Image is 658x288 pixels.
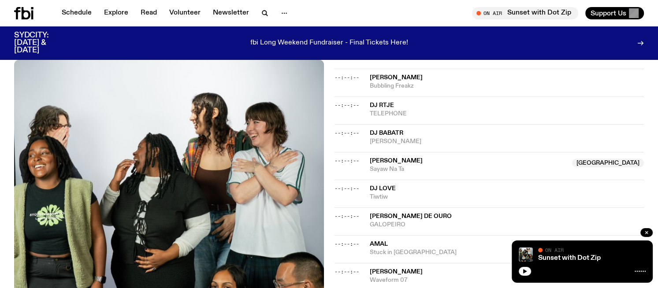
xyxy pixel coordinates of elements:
[572,159,644,167] span: [GEOGRAPHIC_DATA]
[335,129,359,137] span: --:--:--
[56,7,97,19] a: Schedule
[370,276,644,284] span: Waveform 07
[545,247,564,253] span: On Air
[370,82,644,90] span: Bubbling Freakz
[335,102,359,109] span: --:--:--
[538,255,601,262] a: Sunset with Dot Zip
[335,185,359,192] span: --:--:--
[335,213,359,220] span: --:--:--
[370,248,644,257] span: Stuck in [GEOGRAPHIC_DATA]
[370,74,423,81] span: [PERSON_NAME]
[585,7,644,19] button: Support Us
[472,7,578,19] button: On AirSunset with Dot Zip
[370,137,644,146] span: [PERSON_NAME]
[370,110,644,118] span: TELEPHONE
[370,158,423,164] span: [PERSON_NAME]
[370,221,644,229] span: GALOPEIRO
[591,9,626,17] span: Support Us
[370,241,388,247] span: Amal
[370,185,396,192] span: DJ Love
[14,32,71,54] h3: SYDCITY: [DATE] & [DATE]
[335,240,359,247] span: --:--:--
[370,102,394,108] span: dj rtje
[370,130,403,136] span: Dj Babatr
[164,7,206,19] a: Volunteer
[370,269,423,275] span: [PERSON_NAME]
[335,157,359,164] span: --:--:--
[370,213,452,219] span: [PERSON_NAME] de Ouro
[135,7,162,19] a: Read
[208,7,254,19] a: Newsletter
[99,7,134,19] a: Explore
[335,74,359,81] span: --:--:--
[250,39,408,47] p: fbi Long Weekend Fundraiser - Final Tickets Here!
[335,268,359,275] span: --:--:--
[370,193,644,201] span: Tiwtiw
[370,165,567,174] span: Sayaw Na Ta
